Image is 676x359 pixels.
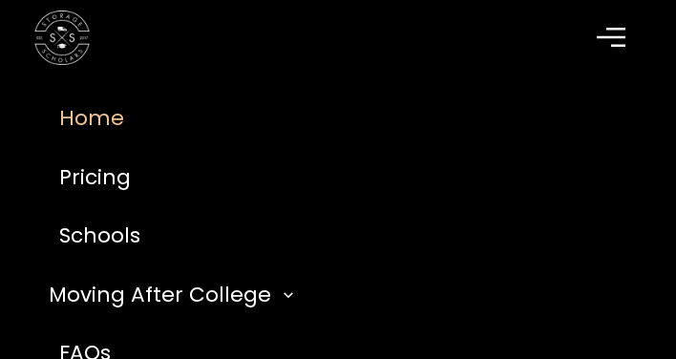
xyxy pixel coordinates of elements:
a: Schools [41,207,634,266]
div: Moving After College [49,280,271,311]
img: Storage Scholars main logo [34,11,90,66]
div: Moving After College [41,266,634,326]
a: home [34,11,90,66]
div: menu [586,11,642,66]
a: Pricing [41,149,634,208]
a: Home [41,90,634,149]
